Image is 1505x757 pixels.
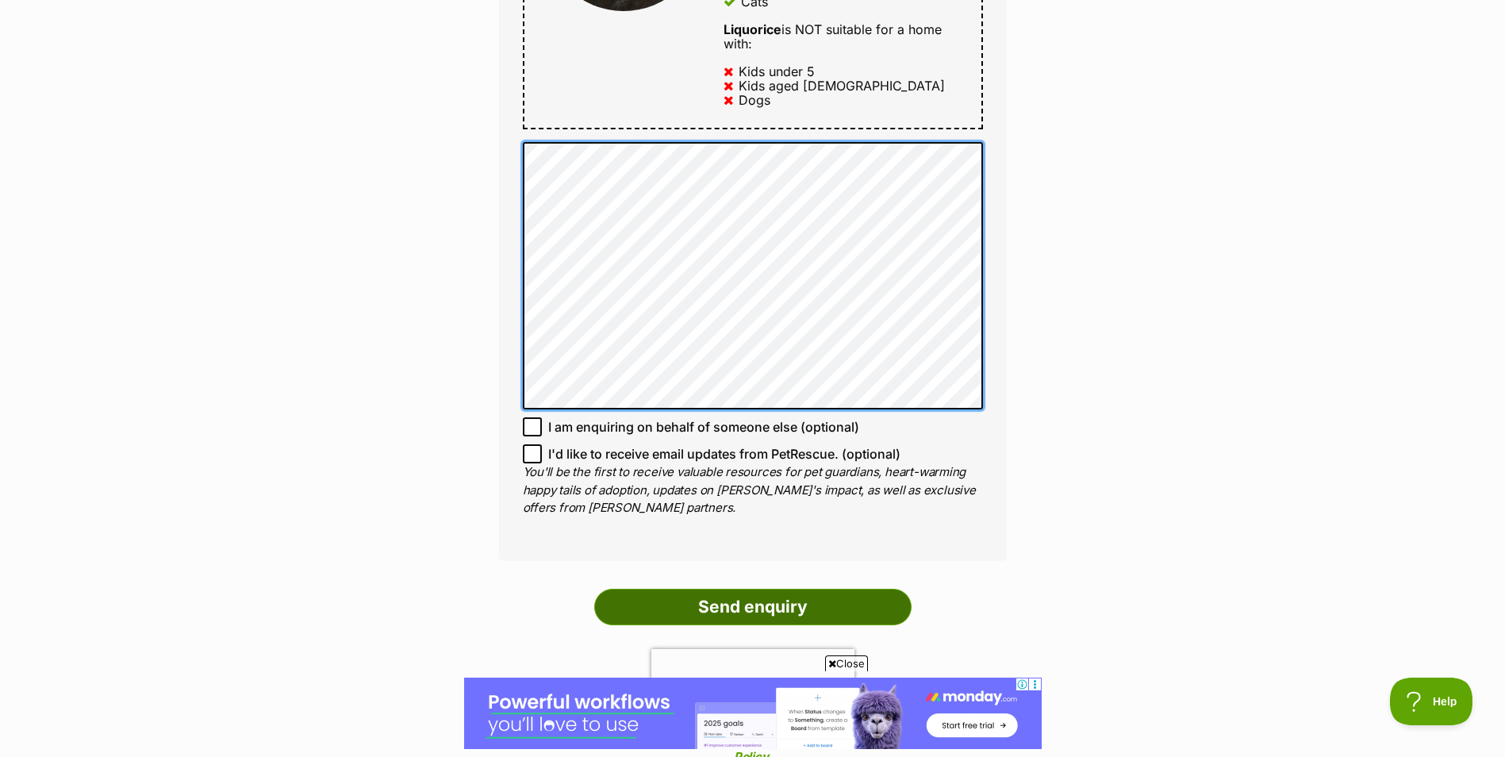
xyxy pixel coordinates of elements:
div: Kids aged [DEMOGRAPHIC_DATA] [739,79,945,93]
div: Kids under 5 [739,64,815,79]
div: Dogs [739,93,770,107]
iframe: Advertisement [464,678,1042,749]
span: Close [825,655,868,671]
iframe: Help Scout Beacon - Open [1390,678,1473,725]
input: Send enquiry [594,589,912,625]
div: is NOT suitable for a home with: [724,22,961,52]
strong: Liquorice [724,21,781,37]
p: You'll be the first to receive valuable resources for pet guardians, heart-warming happy tails of... [523,463,983,517]
span: I'd like to receive email updates from PetRescue. (optional) [548,444,900,463]
span: I am enquiring on behalf of someone else (optional) [548,417,859,436]
iframe: reCAPTCHA [651,649,854,697]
